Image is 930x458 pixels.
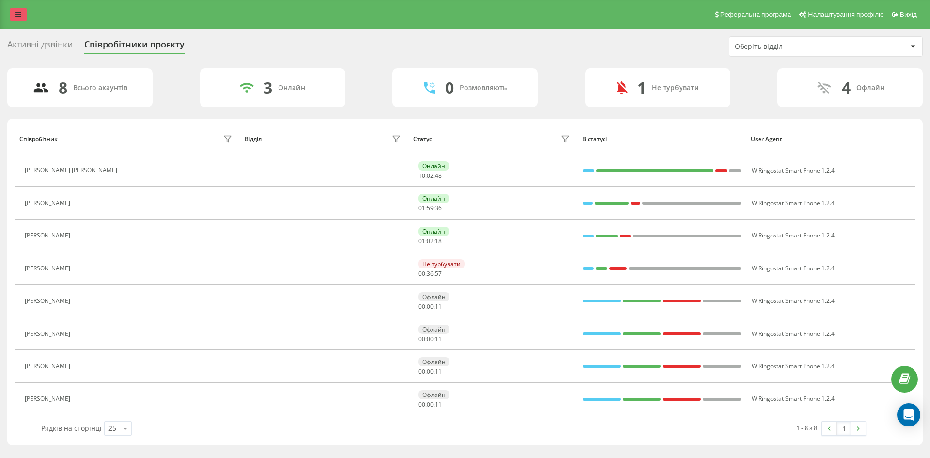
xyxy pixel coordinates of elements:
[751,136,911,142] div: User Agent
[418,400,425,409] span: 00
[652,84,699,92] div: Не турбувати
[418,303,442,310] div: : :
[427,204,434,212] span: 59
[435,237,442,245] span: 18
[418,292,449,301] div: Офлайн
[418,368,442,375] div: : :
[418,270,442,277] div: : :
[427,400,434,409] span: 00
[59,79,67,97] div: 8
[637,79,646,97] div: 1
[897,403,920,426] div: Open Intercom Messenger
[752,362,835,370] span: W Ringostat Smart Phone 1.2.4
[427,367,434,376] span: 00
[752,264,835,272] span: W Ringostat Smart Phone 1.2.4
[73,84,127,92] div: Всього акаунтів
[418,227,449,236] div: Онлайн
[25,200,73,206] div: [PERSON_NAME]
[427,237,434,245] span: 02
[25,395,73,402] div: [PERSON_NAME]
[418,161,449,171] div: Онлайн
[263,79,272,97] div: 3
[7,39,73,54] div: Активні дзвінки
[720,11,791,18] span: Реферальна програма
[418,172,425,180] span: 10
[735,43,851,51] div: Оберіть відділ
[752,166,835,174] span: W Ringostat Smart Phone 1.2.4
[418,367,425,376] span: 00
[25,298,73,304] div: [PERSON_NAME]
[900,11,917,18] span: Вихід
[427,269,434,278] span: 36
[418,269,425,278] span: 00
[856,84,884,92] div: Офлайн
[837,422,851,435] a: 1
[460,84,507,92] div: Розмовляють
[418,336,442,343] div: : :
[418,302,425,311] span: 00
[752,199,835,207] span: W Ringostat Smart Phone 1.2.4
[108,424,116,433] div: 25
[435,302,442,311] span: 11
[427,172,434,180] span: 02
[752,330,835,338] span: W Ringostat Smart Phone 1.2.4
[435,335,442,343] span: 11
[418,194,449,203] div: Онлайн
[842,79,851,97] div: 4
[418,205,442,212] div: : :
[418,204,425,212] span: 01
[808,11,883,18] span: Налаштування профілю
[435,400,442,409] span: 11
[413,136,432,142] div: Статус
[418,401,442,408] div: : :
[25,331,73,337] div: [PERSON_NAME]
[19,136,58,142] div: Співробітник
[278,84,305,92] div: Онлайн
[25,363,73,370] div: [PERSON_NAME]
[25,265,73,272] div: [PERSON_NAME]
[752,395,835,403] span: W Ringostat Smart Phone 1.2.4
[418,238,442,245] div: : :
[418,325,449,334] div: Офлайн
[418,259,465,268] div: Не турбувати
[752,231,835,239] span: W Ringostat Smart Phone 1.2.4
[445,79,454,97] div: 0
[418,173,442,179] div: : :
[427,335,434,343] span: 00
[427,302,434,311] span: 00
[752,297,835,305] span: W Ringostat Smart Phone 1.2.4
[41,424,102,433] span: Рядків на сторінці
[435,204,442,212] span: 36
[582,136,742,142] div: В статусі
[25,232,73,239] div: [PERSON_NAME]
[25,167,120,174] div: [PERSON_NAME] [PERSON_NAME]
[418,335,425,343] span: 00
[435,172,442,180] span: 48
[245,136,262,142] div: Відділ
[84,39,185,54] div: Співробітники проєкту
[418,357,449,366] div: Офлайн
[435,269,442,278] span: 57
[418,237,425,245] span: 01
[418,390,449,399] div: Офлайн
[796,423,817,433] div: 1 - 8 з 8
[435,367,442,376] span: 11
